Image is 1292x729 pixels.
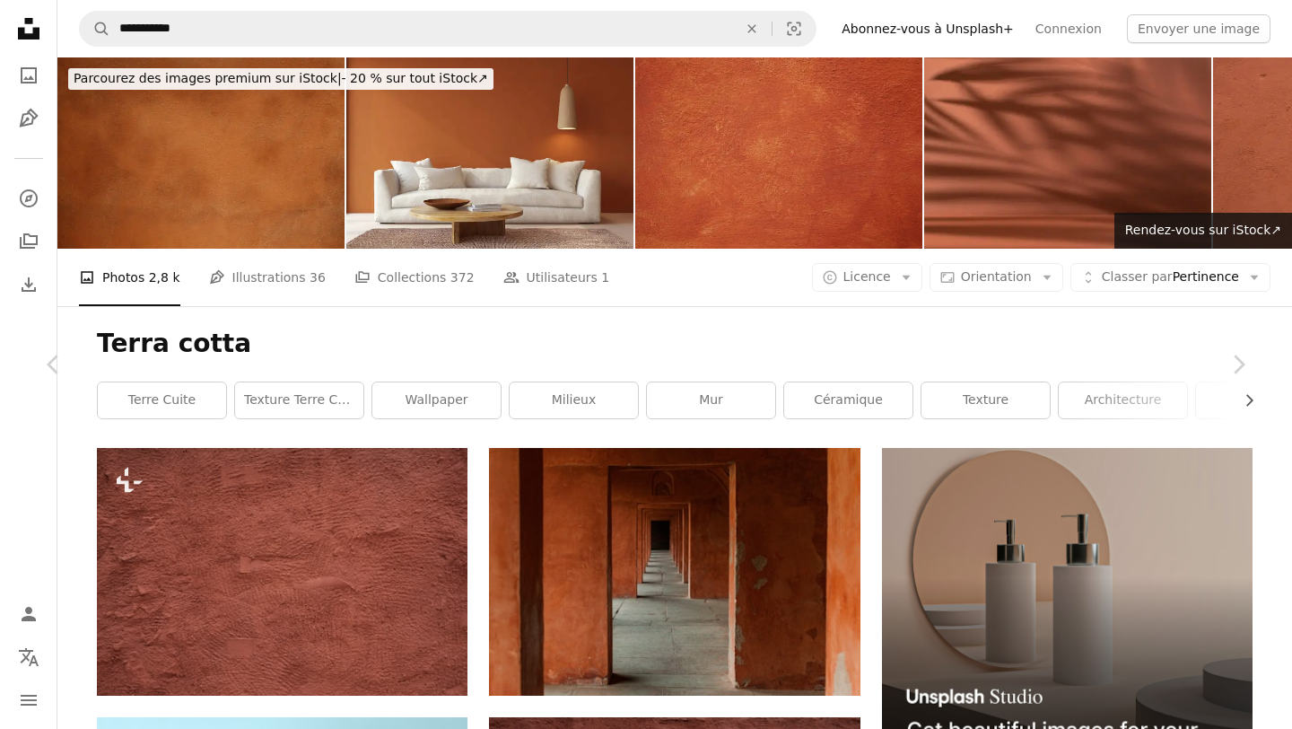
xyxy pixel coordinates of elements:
[209,249,326,306] a: Illustrations 36
[601,268,609,287] span: 1
[11,682,47,718] button: Menu
[773,12,816,46] button: Recherche de visuels
[732,12,772,46] button: Effacer
[11,639,47,675] button: Langue
[1070,263,1270,292] button: Classer parPertinence
[80,12,110,46] button: Rechercher sur Unsplash
[97,563,467,579] a: Gros plan d’un mur de stuc rouge
[354,249,475,306] a: Collections 372
[450,268,475,287] span: 372
[924,57,1211,249] img: Fond abstrait avec ombre de feuilles de palmier dans une couleur de terre cuite
[1102,268,1239,286] span: Pertinence
[97,448,467,695] img: Gros plan d’un mur de stuc rouge
[961,269,1032,284] span: Orientation
[489,563,860,579] a: une rangée de murs orange dans un bâtiment
[11,57,47,93] a: Photos
[346,57,633,249] img: Wabi-sabi living-room interior. 3d render.
[372,382,501,418] a: Wallpaper
[831,14,1025,43] a: Abonnez-vous à Unsplash+
[635,57,922,249] img: Roman Mur peint texture
[11,101,47,136] a: Illustrations
[843,269,891,284] span: Licence
[74,71,342,85] span: Parcourez des images premium sur iStock |
[11,267,47,303] a: Historique de téléchargement
[1102,269,1173,284] span: Classer par
[11,180,47,216] a: Explorer
[1184,278,1292,451] a: Suivant
[503,249,610,306] a: Utilisateurs 1
[921,382,1050,418] a: texture
[97,328,1253,360] h1: Terra cotta
[510,382,638,418] a: Milieux
[489,448,860,695] img: une rangée de murs orange dans un bâtiment
[57,57,345,249] img: Vieux mur de Sienne
[1127,14,1270,43] button: Envoyer une image
[647,382,775,418] a: mur
[310,268,326,287] span: 36
[784,382,912,418] a: céramique
[57,57,504,101] a: Parcourez des images premium sur iStock|- 20 % sur tout iStock↗
[1059,382,1187,418] a: architecture
[1114,213,1292,249] a: Rendez-vous sur iStock↗
[74,71,488,85] span: - 20 % sur tout iStock ↗
[930,263,1063,292] button: Orientation
[1025,14,1113,43] a: Connexion
[79,11,816,47] form: Rechercher des visuels sur tout le site
[1125,223,1281,237] span: Rendez-vous sur iStock ↗
[11,224,47,259] a: Collections
[98,382,226,418] a: terre cuite
[812,263,922,292] button: Licence
[11,596,47,632] a: Connexion / S’inscrire
[235,382,363,418] a: texture terre cuite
